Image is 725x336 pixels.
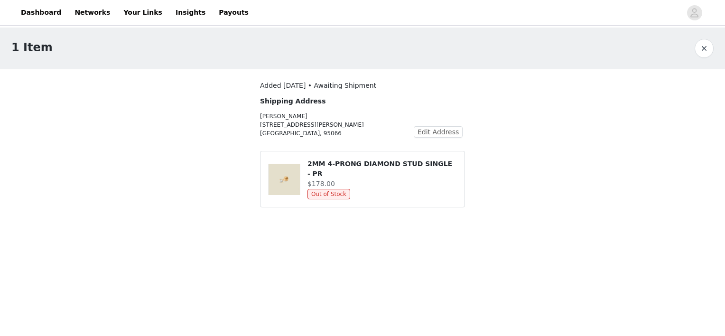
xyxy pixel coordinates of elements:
h4: Shipping Address [260,96,414,106]
h4: 2MM 4-PRONG DIAMOND STUD SINGLE - PR [307,159,457,179]
a: Networks [69,2,116,23]
a: Payouts [213,2,254,23]
button: Edit Address [414,126,463,138]
a: Your Links [118,2,168,23]
p: [PERSON_NAME] [STREET_ADDRESS][PERSON_NAME] [GEOGRAPHIC_DATA], 95066 [260,112,414,138]
span: Added [DATE] • Awaiting Shipment [260,82,376,89]
a: Insights [170,2,211,23]
span: Out of Stock [307,189,350,199]
img: 2MM 4-PRONG DIAMOND STUD SINGLE - PR [269,164,300,195]
h4: $178.00 [307,179,457,189]
div: avatar [690,5,699,20]
a: Dashboard [15,2,67,23]
h1: 1 Item [11,39,53,56]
